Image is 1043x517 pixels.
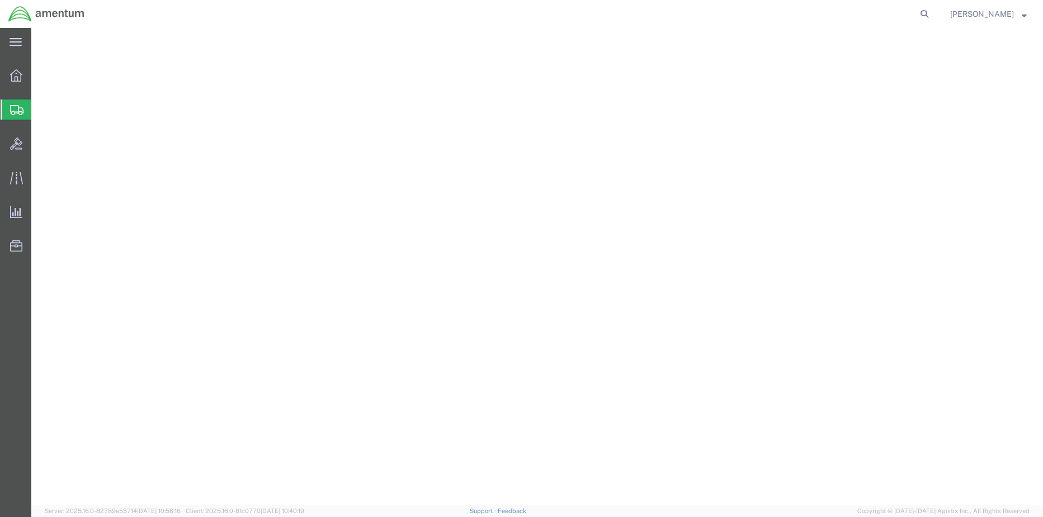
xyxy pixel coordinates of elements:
a: Feedback [498,507,526,514]
span: Rebecca Thorstenson [950,8,1014,20]
span: [DATE] 10:56:16 [137,507,181,514]
span: [DATE] 10:40:19 [261,507,304,514]
img: logo [8,6,85,22]
span: Copyright © [DATE]-[DATE] Agistix Inc., All Rights Reserved [857,506,1030,516]
a: Support [470,507,498,514]
iframe: FS Legacy Container [31,28,1043,505]
span: Server: 2025.16.0-82789e55714 [45,507,181,514]
button: [PERSON_NAME] [950,7,1027,21]
span: Client: 2025.16.0-8fc0770 [186,507,304,514]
